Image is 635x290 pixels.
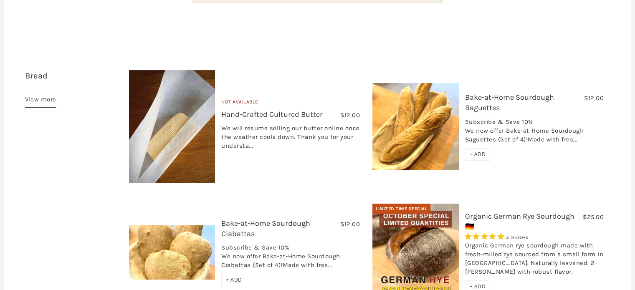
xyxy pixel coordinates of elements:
[340,111,360,119] span: $12.00
[221,98,360,109] div: Not Available
[465,212,574,231] a: Organic German Rye Sourdough 🇩🇪
[129,225,215,280] img: Bake-at-Home Sourdough Ciabattas
[372,204,430,214] div: Limited Time Special
[465,241,604,280] div: Organic German rye sourdough made with fresh-milled rye sourced from a small farm in [GEOGRAPHIC_...
[221,219,310,238] a: Bake-at-Home Sourdough Ciabattas
[221,110,323,119] a: Hand-Crafted Cultured Butter
[506,235,529,240] span: 3 reviews
[465,148,491,161] div: + ADD
[584,94,604,102] span: $12.00
[221,124,360,154] div: We will resume selling our butter online once the weather cools down. Thank you for your understa...
[465,233,506,240] span: 5.00 stars
[25,71,48,81] a: Bread
[470,283,486,290] span: + ADD
[25,70,123,94] h3: 14 items
[226,276,242,283] span: + ADD
[470,151,486,158] span: + ADD
[340,220,360,228] span: $12.00
[465,93,554,112] a: Bake-at-Home Sourdough Baguettes
[465,118,604,148] div: Subscribe & Save 10% We now offer Bake-at-Home Sourdough Baguettes (Set of 4)!Made with fres...
[221,274,247,286] div: + ADD
[129,70,215,183] img: Hand-Crafted Cultured Butter
[372,83,458,170] img: Bake-at-Home Sourdough Baguettes
[221,243,360,274] div: Subscribe & Save 10% We now offer Bake-at-Home Sourdough Ciabattas (Set of 4)!Made with fres...
[583,213,604,221] span: $25.00
[25,94,56,108] a: View more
